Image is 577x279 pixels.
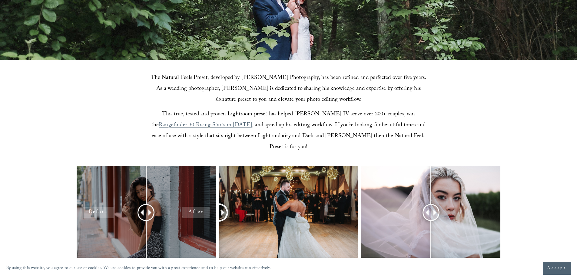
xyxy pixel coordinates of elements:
button: Accept [543,262,571,275]
span: , and speed up his editing workflow. If you’re looking for beautiful tones and ease of use with a... [152,121,427,152]
span: The Natural Feels Preset, developed by [PERSON_NAME] Photography, has been refined and perfected ... [151,73,428,105]
span: Accept [547,265,566,271]
span: This true, tested and proven Lightroom preset has helped [PERSON_NAME] IV serve over 200+ couples... [151,110,417,130]
a: Rangefinder 30 Rising Starts in [DATE] [159,121,252,130]
p: By using this website, you agree to our use of cookies. We use cookies to provide you with a grea... [6,264,271,273]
